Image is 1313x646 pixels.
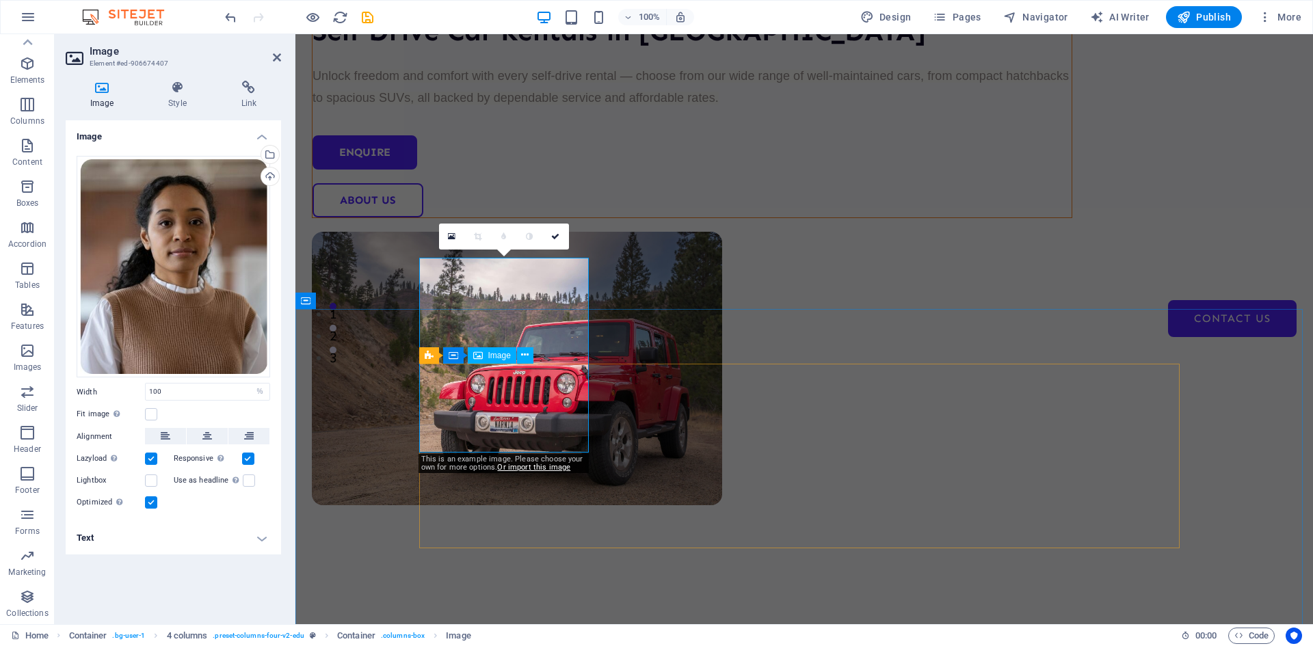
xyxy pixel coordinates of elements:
span: . columns-box [381,628,425,644]
label: Width [77,388,145,396]
span: 00 00 [1195,628,1217,644]
i: This element is a customizable preset [310,632,316,639]
i: Undo: Change text (Ctrl+Z) [223,10,239,25]
h4: Link [217,81,281,109]
span: : [1205,630,1207,641]
a: Select files from the file manager, stock photos, or upload file(s) [439,224,465,250]
label: Responsive [174,450,242,467]
button: AI Writer [1085,6,1155,28]
i: Reload page [332,10,348,25]
span: Click to select. Double-click to edit [69,628,107,644]
button: undo [222,9,239,25]
button: Code [1228,628,1275,644]
div: students.jpg [77,156,270,378]
p: Boxes [16,198,39,208]
button: reload [332,9,348,25]
p: Elements [10,75,45,85]
h3: Element #ed-906674407 [90,57,254,70]
button: Usercentrics [1286,628,1302,644]
label: Optimized [77,494,145,511]
span: Navigator [1003,10,1068,24]
h2: Image [90,45,281,57]
p: Features [11,321,44,332]
span: Click to select. Double-click to edit [167,628,208,644]
p: Accordion [8,239,47,250]
span: Publish [1177,10,1231,24]
span: AI Writer [1090,10,1150,24]
img: Editor Logo [79,9,181,25]
button: Publish [1166,6,1242,28]
a: Blur [491,224,517,250]
p: Forms [15,526,40,537]
button: Design [855,6,917,28]
i: Save (Ctrl+S) [360,10,375,25]
label: Lightbox [77,472,145,489]
button: 100% [618,9,667,25]
button: Navigator [998,6,1074,28]
a: Greyscale [517,224,543,250]
p: Images [14,362,42,373]
p: Content [12,157,42,167]
h6: 100% [639,9,661,25]
span: Design [860,10,912,24]
label: Use as headline [174,472,243,489]
p: Header [14,444,41,455]
h4: Text [66,522,281,554]
nav: breadcrumb [69,628,471,644]
span: More [1258,10,1301,24]
a: Click to cancel selection. Double-click to open Pages [11,628,49,644]
h4: Image [66,120,281,145]
h6: Session time [1181,628,1217,644]
div: This is an example image. Please choose your own for more options. [419,454,589,473]
label: Fit image [77,406,145,422]
a: Confirm ( Ctrl ⏎ ) [543,224,569,250]
span: Image [488,351,511,360]
span: . bg-user-1 [112,628,145,644]
a: Crop mode [465,224,491,250]
button: save [359,9,375,25]
span: Pages [933,10,981,24]
p: Columns [10,116,44,126]
p: Collections [6,608,48,619]
p: Slider [17,403,38,414]
p: Marketing [8,567,46,578]
p: Footer [15,485,40,496]
button: Pages [927,6,986,28]
span: . preset-columns-four-v2-edu [213,628,304,644]
button: More [1253,6,1307,28]
span: Click to select. Double-click to edit [446,628,470,644]
a: Or import this image [497,463,570,472]
p: Tables [15,280,40,291]
label: Lazyload [77,450,145,467]
span: Code [1234,628,1269,644]
i: On resize automatically adjust zoom level to fit chosen device. [674,11,687,23]
span: Click to select. Double-click to edit [337,628,375,644]
h4: Style [144,81,216,109]
label: Alignment [77,429,145,445]
div: Design (Ctrl+Alt+Y) [855,6,917,28]
h4: Image [66,81,144,109]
